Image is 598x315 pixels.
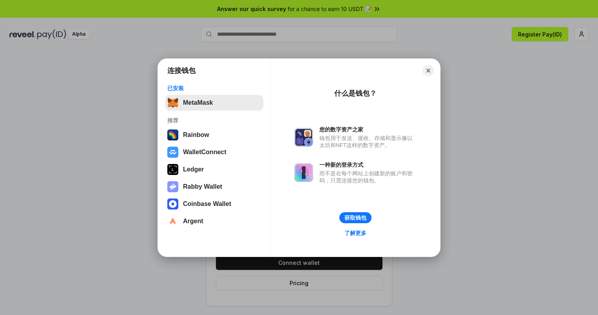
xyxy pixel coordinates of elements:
div: 了解更多 [344,229,366,237]
div: MetaMask [183,99,213,106]
div: Rainbow [183,131,209,138]
div: 什么是钱包？ [334,89,377,98]
button: Rainbow [165,127,263,143]
div: 已安装 [167,85,261,92]
div: WalletConnect [183,149,227,156]
button: WalletConnect [165,144,263,160]
div: 您的数字资产之家 [319,126,417,133]
div: 钱包用于发送、接收、存储和显示像以太坊和NFT这样的数字资产。 [319,135,417,149]
div: 推荐 [167,117,261,124]
button: MetaMask [165,95,263,111]
button: 获取钱包 [339,212,371,223]
img: svg+xml,%3Csvg%20width%3D%2228%22%20height%3D%2228%22%20viewBox%3D%220%200%2028%2028%22%20fill%3D... [167,147,178,158]
button: Ledger [165,162,263,177]
img: svg+xml,%3Csvg%20width%3D%22120%22%20height%3D%22120%22%20viewBox%3D%220%200%20120%20120%22%20fil... [167,129,178,140]
img: svg+xml,%3Csvg%20xmlns%3D%22http%3A%2F%2Fwww.w3.org%2F2000%2Fsvg%22%20fill%3D%22none%22%20viewBox... [167,181,178,192]
div: 获取钱包 [344,214,366,221]
div: Coinbase Wallet [183,200,231,208]
img: svg+xml,%3Csvg%20xmlns%3D%22http%3A%2F%2Fwww.w3.org%2F2000%2Fsvg%22%20fill%3D%22none%22%20viewBox... [294,163,313,182]
img: svg+xml,%3Csvg%20xmlns%3D%22http%3A%2F%2Fwww.w3.org%2F2000%2Fsvg%22%20fill%3D%22none%22%20viewBox... [294,128,313,147]
img: svg+xml,%3Csvg%20width%3D%2228%22%20height%3D%2228%22%20viewBox%3D%220%200%2028%2028%22%20fill%3D... [167,198,178,209]
div: Rabby Wallet [183,183,222,190]
div: 一种新的登录方式 [319,161,417,168]
div: Ledger [183,166,204,173]
img: svg+xml,%3Csvg%20fill%3D%22none%22%20height%3D%2233%22%20viewBox%3D%220%200%2035%2033%22%20width%... [167,97,178,108]
button: Argent [165,213,263,229]
a: 了解更多 [340,228,371,238]
img: svg+xml,%3Csvg%20width%3D%2228%22%20height%3D%2228%22%20viewBox%3D%220%200%2028%2028%22%20fill%3D... [167,216,178,227]
button: Rabby Wallet [165,179,263,195]
img: svg+xml,%3Csvg%20xmlns%3D%22http%3A%2F%2Fwww.w3.org%2F2000%2Fsvg%22%20width%3D%2228%22%20height%3... [167,164,178,175]
div: 而不是在每个网站上创建新的账户和密码，只需连接您的钱包。 [319,170,417,184]
button: Coinbase Wallet [165,196,263,212]
h1: 连接钱包 [167,66,196,75]
div: Argent [183,218,203,225]
button: Close [423,65,434,76]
